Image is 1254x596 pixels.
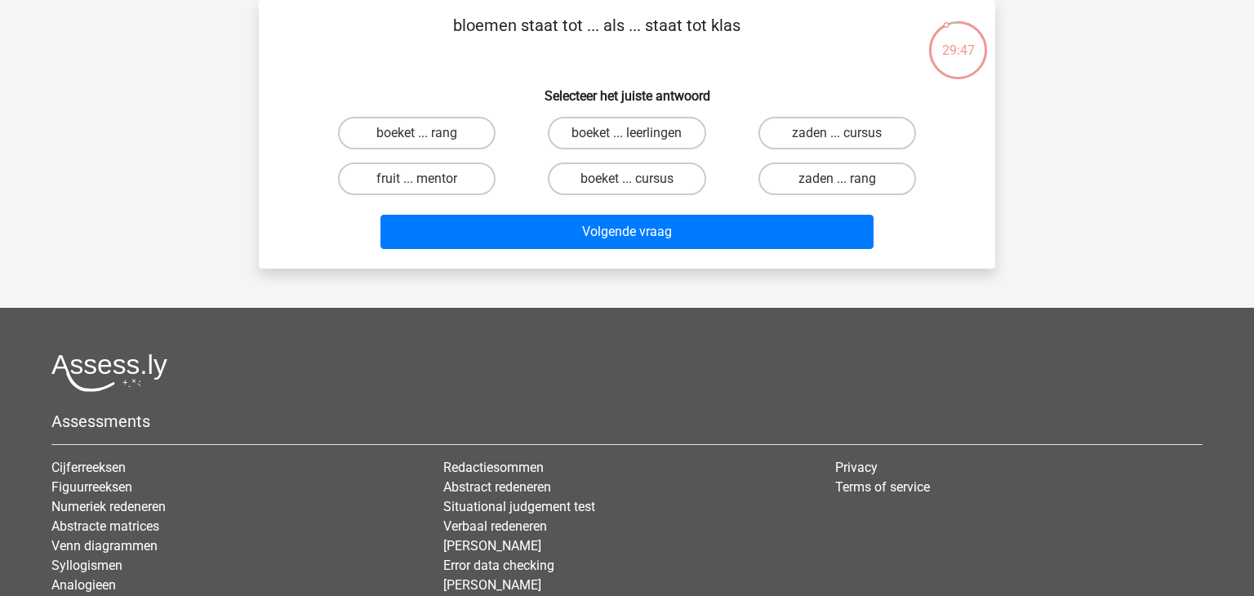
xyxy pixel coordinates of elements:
[758,117,916,149] label: zaden ... cursus
[51,577,116,593] a: Analogieen
[548,117,705,149] label: boeket ... leerlingen
[380,215,874,249] button: Volgende vraag
[338,162,496,195] label: fruit ... mentor
[285,13,908,62] p: bloemen staat tot ... als ... staat tot klas
[285,75,969,104] h6: Selecteer het juiste antwoord
[927,20,989,60] div: 29:47
[338,117,496,149] label: boeket ... rang
[548,162,705,195] label: boeket ... cursus
[51,460,126,475] a: Cijferreeksen
[51,518,159,534] a: Abstracte matrices
[51,354,167,392] img: Assessly logo
[51,558,122,573] a: Syllogismen
[443,577,541,593] a: [PERSON_NAME]
[443,518,547,534] a: Verbaal redeneren
[835,479,930,495] a: Terms of service
[51,479,132,495] a: Figuurreeksen
[51,538,158,554] a: Venn diagrammen
[51,499,166,514] a: Numeriek redeneren
[443,499,595,514] a: Situational judgement test
[758,162,916,195] label: zaden ... rang
[443,538,541,554] a: [PERSON_NAME]
[835,460,878,475] a: Privacy
[443,460,544,475] a: Redactiesommen
[443,479,551,495] a: Abstract redeneren
[51,411,1203,431] h5: Assessments
[443,558,554,573] a: Error data checking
